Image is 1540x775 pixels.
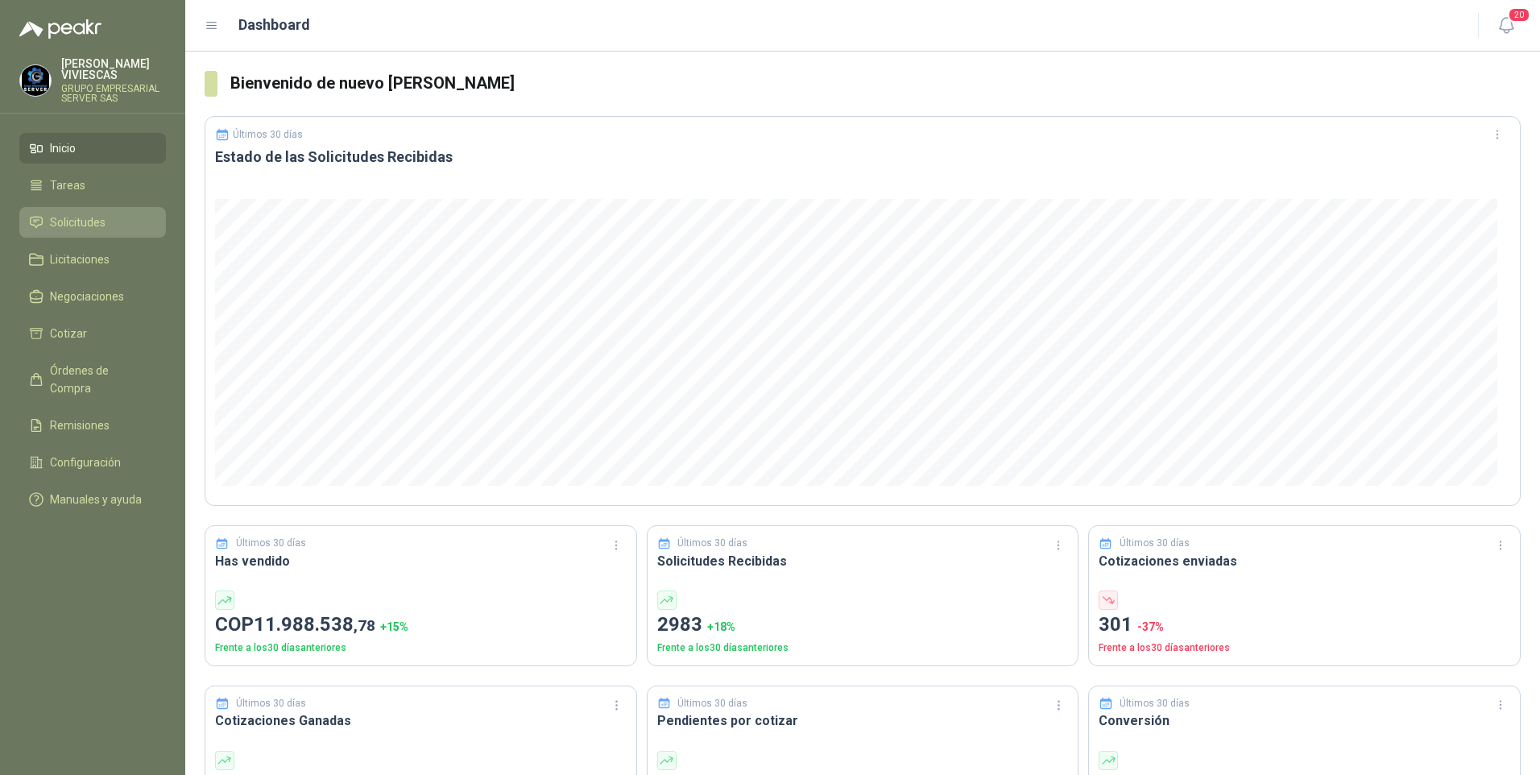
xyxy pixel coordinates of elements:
span: Tareas [50,176,85,194]
span: + 18 % [707,620,735,633]
p: Frente a los 30 días anteriores [215,640,627,656]
span: ,78 [354,616,375,635]
h1: Dashboard [238,14,310,36]
span: Manuales y ayuda [50,491,142,508]
span: -37 % [1137,620,1164,633]
p: Últimos 30 días [236,536,306,551]
span: Negociaciones [50,288,124,305]
p: COP [215,610,627,640]
h3: Pendientes por cotizar [657,711,1069,731]
h3: Estado de las Solicitudes Recibidas [215,147,1510,167]
span: Configuración [50,454,121,471]
p: Frente a los 30 días anteriores [1099,640,1510,656]
h3: Cotizaciones Ganadas [215,711,627,731]
span: 20 [1508,7,1530,23]
h3: Cotizaciones enviadas [1099,551,1510,571]
a: Inicio [19,133,166,164]
p: 301 [1099,610,1510,640]
p: Últimos 30 días [233,129,303,140]
h3: Conversión [1099,711,1510,731]
p: 2983 [657,610,1069,640]
span: Licitaciones [50,251,110,268]
p: Frente a los 30 días anteriores [657,640,1069,656]
p: Últimos 30 días [1120,536,1190,551]
p: Últimos 30 días [677,696,747,711]
span: 11.988.538 [254,613,375,636]
a: Remisiones [19,410,166,441]
img: Logo peakr [19,19,101,39]
h3: Bienvenido de nuevo [PERSON_NAME] [230,71,1521,96]
p: Últimos 30 días [677,536,747,551]
a: Negociaciones [19,281,166,312]
span: Órdenes de Compra [50,362,151,397]
h3: Solicitudes Recibidas [657,551,1069,571]
p: Últimos 30 días [1120,696,1190,711]
p: [PERSON_NAME] VIVIESCAS [61,58,166,81]
a: Órdenes de Compra [19,355,166,404]
span: Cotizar [50,325,87,342]
span: Solicitudes [50,213,106,231]
a: Solicitudes [19,207,166,238]
img: Company Logo [20,65,51,96]
p: GRUPO EMPRESARIAL SERVER SAS [61,84,166,103]
span: Remisiones [50,417,110,434]
a: Manuales y ayuda [19,484,166,515]
a: Configuración [19,447,166,478]
span: + 15 % [380,620,408,633]
span: Inicio [50,139,76,157]
button: 20 [1492,11,1521,40]
a: Licitaciones [19,244,166,275]
p: Últimos 30 días [236,696,306,711]
a: Cotizar [19,318,166,349]
h3: Has vendido [215,551,627,571]
a: Tareas [19,170,166,201]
